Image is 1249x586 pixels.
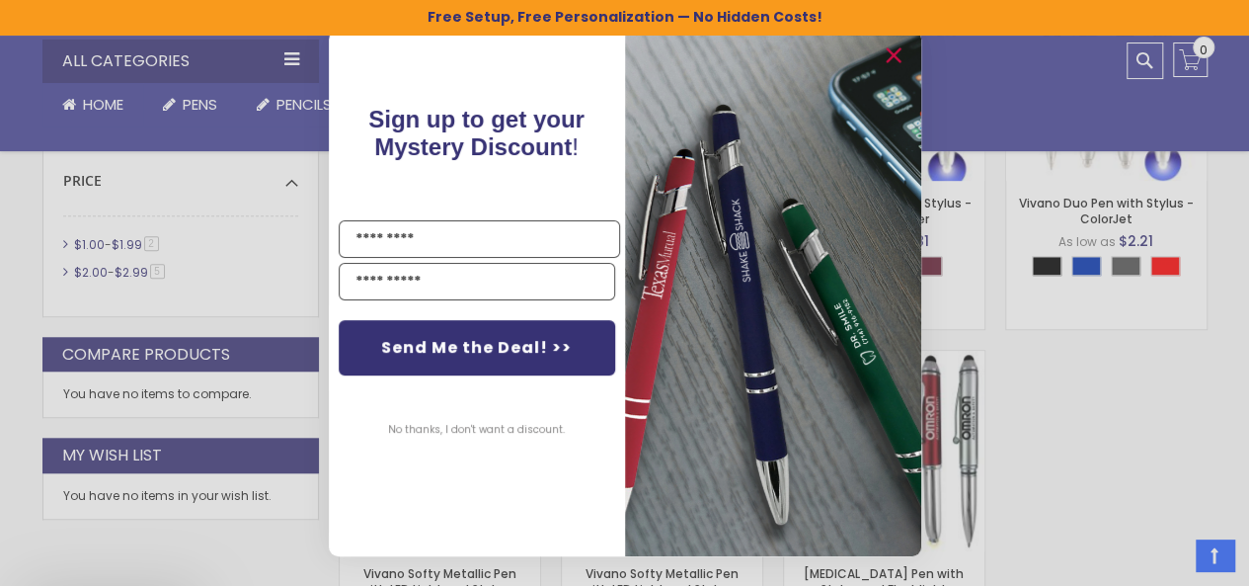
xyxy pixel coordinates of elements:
[625,30,921,556] img: 081b18bf-2f98-4675-a917-09431eb06994.jpeg
[1086,533,1249,586] iframe: Google Customer Reviews
[368,106,585,160] span: Sign up to get your Mystery Discount
[368,106,585,160] span: !
[339,320,615,376] button: Send Me the Deal! >>
[339,263,615,300] input: YOUR EMAIL
[378,405,575,455] button: No thanks, I don't want a discount.
[878,40,909,71] button: Close dialog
